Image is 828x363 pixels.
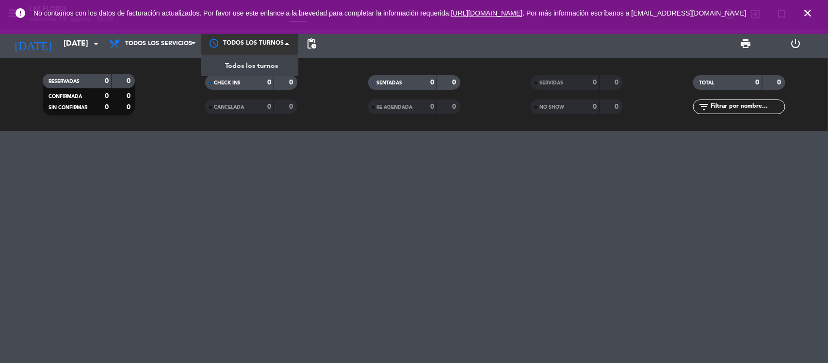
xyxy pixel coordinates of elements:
span: print [740,38,752,49]
i: error [15,7,26,19]
span: SIN CONFIRMAR [49,105,87,110]
span: RESERVADAS [49,79,80,84]
strong: 0 [756,79,760,86]
strong: 0 [127,78,132,84]
strong: 0 [615,79,620,86]
i: [DATE] [7,33,59,54]
span: CONFIRMADA [49,94,82,99]
strong: 0 [593,103,597,110]
strong: 0 [105,78,109,84]
input: Filtrar por nombre... [710,101,785,112]
div: LOG OUT [771,29,821,58]
strong: 0 [127,93,132,99]
strong: 0 [452,79,458,86]
strong: 0 [430,79,434,86]
span: NO SHOW [539,105,564,110]
strong: 0 [290,79,295,86]
span: SENTADAS [377,81,403,85]
span: CANCELADA [214,105,244,110]
strong: 0 [593,79,597,86]
span: CHECK INS [214,81,241,85]
strong: 0 [615,103,620,110]
span: pending_actions [306,38,317,49]
span: TOTAL [699,81,714,85]
i: arrow_drop_down [90,38,102,49]
strong: 0 [267,103,271,110]
i: close [802,7,813,19]
i: filter_list [698,101,710,113]
span: No contamos con los datos de facturación actualizados. Por favor use este enlance a la brevedad p... [33,9,747,17]
strong: 0 [778,79,783,86]
strong: 0 [290,103,295,110]
span: Todos los servicios [125,40,192,47]
span: Todos los turnos [225,61,278,72]
a: . Por más información escríbanos a [EMAIL_ADDRESS][DOMAIN_NAME] [523,9,747,17]
strong: 0 [127,104,132,111]
span: RE AGENDADA [377,105,413,110]
i: power_settings_new [790,38,802,49]
strong: 0 [452,103,458,110]
strong: 0 [430,103,434,110]
strong: 0 [105,104,109,111]
strong: 0 [267,79,271,86]
a: [URL][DOMAIN_NAME] [451,9,523,17]
strong: 0 [105,93,109,99]
span: SERVIDAS [539,81,563,85]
